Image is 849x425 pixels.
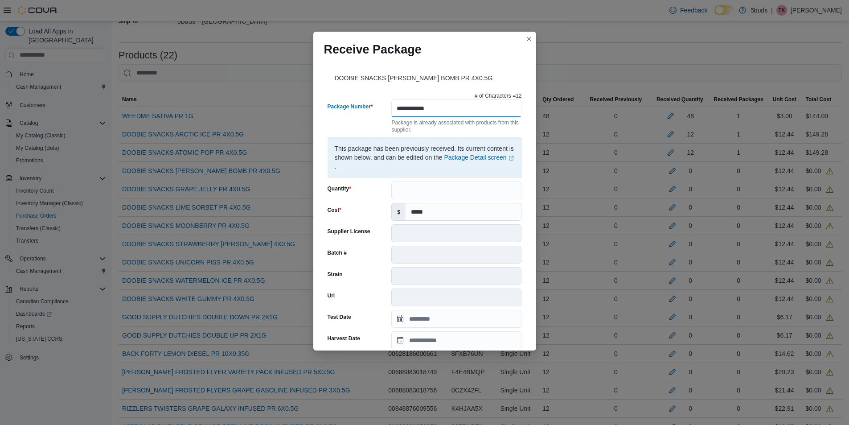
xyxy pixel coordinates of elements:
[324,42,422,57] h1: Receive Package
[391,331,521,349] input: Press the down key to open a popover containing a calendar.
[391,117,521,133] div: Package is already associated with products from this supplier.
[444,154,513,161] a: Package Detail screenExternal link
[328,103,373,110] label: Package Number
[392,203,406,220] label: $
[391,310,521,328] input: Press the down key to open a popover containing a calendar.
[328,228,370,235] label: Supplier License
[475,92,522,99] p: # of Characters = 12
[328,206,341,214] label: Cost
[324,64,525,89] div: DOOBIE SNACKS [PERSON_NAME] BOMB PR 4X0.5G
[328,314,351,321] label: Test Date
[328,271,343,278] label: Strain
[328,249,347,256] label: Batch #
[335,144,515,171] p: This package has been previously received. Its current content is shown below, and can be edited ...
[328,335,360,342] label: Harvest Date
[328,292,335,299] label: Url
[509,156,514,161] svg: External link
[328,185,351,192] label: Quantity
[524,33,534,44] button: Closes this modal window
